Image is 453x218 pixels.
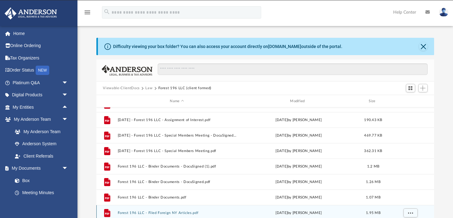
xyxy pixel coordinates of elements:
[158,85,212,91] button: Forest 196 LLC (client formed)
[239,210,358,216] div: [DATE] by [PERSON_NAME]
[366,211,380,215] span: 1.95 MB
[364,149,382,153] span: 362.31 KB
[439,8,448,17] img: User Pic
[4,89,77,101] a: Digital Productsarrow_drop_down
[62,76,74,89] span: arrow_drop_down
[9,174,71,187] a: Box
[364,118,382,122] span: 190.43 KB
[9,187,74,199] a: Meeting Minutes
[117,180,236,184] button: Forest 196 LLC - Binder Documents - DocuSigned.pdf
[239,133,358,138] div: [DATE] by [PERSON_NAME]
[403,208,417,218] button: More options
[388,98,432,104] div: id
[361,98,385,104] div: Size
[117,164,236,168] button: Forest 196 LLC - Binder Documents - DocuSigned (1).pdf
[4,113,74,126] a: My Anderson Teamarrow_drop_down
[367,165,379,168] span: 1.2 MB
[239,148,358,154] div: [DATE] by [PERSON_NAME]
[117,118,236,122] button: [DATE] - Forest 196 LLC - Assignment of Interest.pdf
[62,113,74,126] span: arrow_drop_down
[418,84,428,93] button: Add
[4,27,77,40] a: Home
[419,42,428,51] button: Close
[239,164,358,169] div: [DATE] by [PERSON_NAME]
[4,101,77,113] a: My Entitiesarrow_drop_up
[239,195,358,200] div: [DATE] by [PERSON_NAME]
[9,150,74,162] a: Client Referrals
[4,52,77,64] a: Tax Organizers
[4,76,77,89] a: Platinum Q&Aarrow_drop_down
[145,85,152,91] button: Law
[62,101,74,114] span: arrow_drop_up
[36,66,49,75] div: NEW
[113,43,342,50] div: Difficulty viewing your box folder? You can also access your account directly on outside of the p...
[84,12,91,16] a: menu
[366,180,380,184] span: 1.26 MB
[268,44,301,49] a: [DOMAIN_NAME]
[84,9,91,16] i: menu
[117,211,236,215] button: Forest 196 LLC - Filed Foreign NY Articles.pdf
[239,179,358,185] div: [DATE] by [PERSON_NAME]
[239,117,358,123] div: [DATE] by [PERSON_NAME]
[117,133,236,137] button: [DATE] - Forest 196 LLC - Special Members Meeting - DocuSigned.pdf
[364,134,382,137] span: 469.77 KB
[103,8,110,15] i: search
[99,98,114,104] div: id
[117,149,236,153] button: [DATE] - Forest 196 LLC - Special Members Meeting.pdf
[9,138,74,150] a: Anderson System
[158,63,427,75] input: Search files and folders
[117,98,236,104] div: Name
[406,84,415,93] button: Switch to Grid View
[103,85,139,91] button: Viewable-ClientDocs
[9,125,71,138] a: My Anderson Team
[239,98,358,104] div: Modified
[62,89,74,102] span: arrow_drop_down
[62,162,74,175] span: arrow_drop_down
[4,40,77,52] a: Online Ordering
[4,162,74,175] a: My Documentsarrow_drop_down
[4,64,77,77] a: Order StatusNEW
[3,7,59,20] img: Anderson Advisors Platinum Portal
[366,196,380,199] span: 1.07 MB
[117,195,236,199] button: Forest 196 LLC - Binder Documents.pdf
